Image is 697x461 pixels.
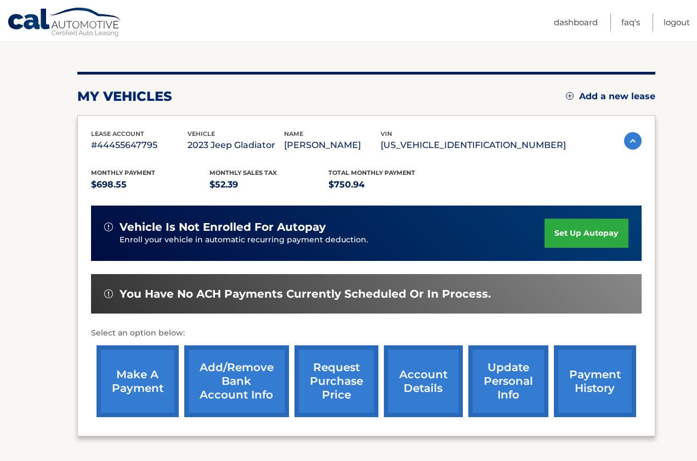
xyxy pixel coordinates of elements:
[91,327,642,340] p: Select an option below:
[328,169,415,177] span: Total Monthly Payment
[664,13,690,31] a: Logout
[97,345,179,417] a: make a payment
[381,138,566,153] p: [US_VEHICLE_IDENTIFICATION_NUMBER]
[91,169,155,177] span: Monthly Payment
[188,130,215,138] span: vehicle
[284,138,381,153] p: [PERSON_NAME]
[209,169,277,177] span: Monthly sales Tax
[209,177,328,192] p: $52.39
[566,91,655,102] a: Add a new lease
[284,130,303,138] span: name
[7,7,122,39] a: Cal Automotive
[91,130,144,138] span: lease account
[624,132,642,150] img: accordion-active.svg
[621,13,640,31] a: FAQ's
[381,130,392,138] span: vin
[545,219,628,248] a: set up autopay
[188,138,284,153] p: 2023 Jeep Gladiator
[468,345,548,417] a: update personal info
[77,88,172,105] h2: my vehicles
[384,345,463,417] a: account details
[104,223,113,231] img: alert-white.svg
[91,138,188,153] p: #44455647795
[554,345,636,417] a: payment history
[120,234,545,246] p: Enroll your vehicle in automatic recurring payment deduction.
[294,345,378,417] a: request purchase price
[104,289,113,298] img: alert-white.svg
[184,345,289,417] a: Add/Remove bank account info
[91,177,210,192] p: $698.55
[566,92,574,100] img: add.svg
[120,220,326,234] span: vehicle is not enrolled for autopay
[120,287,491,301] span: You have no ACH payments currently scheduled or in process.
[554,13,598,31] a: Dashboard
[328,177,447,192] p: $750.94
